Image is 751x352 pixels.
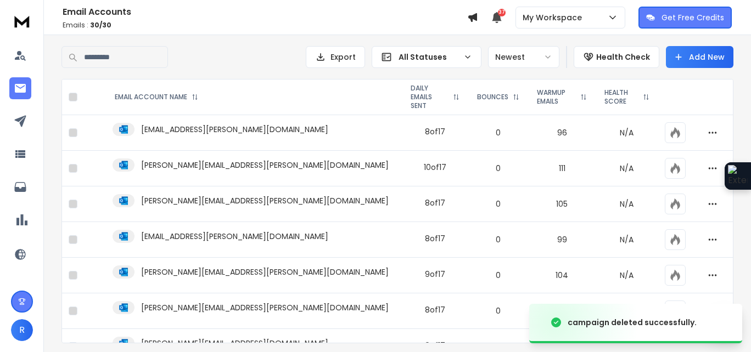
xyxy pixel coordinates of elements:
p: [EMAIL_ADDRESS][PERSON_NAME][DOMAIN_NAME] [141,231,328,242]
h1: Email Accounts [63,5,467,19]
p: N/A [602,234,652,245]
button: Newest [488,46,559,68]
p: 0 [475,234,522,245]
p: BOUNCES [477,93,508,101]
div: 8 of 17 [425,340,445,351]
p: N/A [602,163,652,174]
p: My Workspace [523,12,586,23]
p: [PERSON_NAME][EMAIL_ADDRESS][PERSON_NAME][DOMAIN_NAME] [141,266,389,277]
p: 0 [475,198,522,209]
img: logo [11,11,33,31]
p: Get Free Credits [662,12,724,23]
p: [PERSON_NAME][EMAIL_ADDRESS][PERSON_NAME][DOMAIN_NAME] [141,195,389,206]
div: 8 of 17 [425,233,445,244]
button: Health Check [574,46,659,68]
img: Extension Icon [728,165,748,187]
span: 37 [498,9,506,16]
p: Emails : [63,21,467,30]
div: campaign deleted successfully. [568,317,697,328]
td: 105 [528,186,596,222]
div: 8 of 17 [425,126,445,137]
p: WARMUP EMAILS [537,88,576,106]
p: N/A [602,127,652,138]
div: 8 of 17 [425,197,445,208]
td: 108 [528,293,596,329]
div: EMAIL ACCOUNT NAME [115,93,198,101]
button: Export [306,46,365,68]
td: 104 [528,258,596,293]
p: 0 [475,270,522,281]
span: 30 / 30 [90,20,111,30]
td: 96 [528,115,596,151]
div: 9 of 17 [425,269,445,280]
p: All Statuses [399,52,459,63]
p: [PERSON_NAME][EMAIL_ADDRESS][PERSON_NAME][DOMAIN_NAME] [141,302,389,313]
p: N/A [602,198,652,209]
p: 0 [475,305,522,316]
p: Health Check [596,52,650,63]
div: 10 of 17 [424,162,446,173]
p: [PERSON_NAME][EMAIL_ADDRESS][DOMAIN_NAME] [141,338,328,349]
p: 0 [475,127,522,138]
p: [EMAIL_ADDRESS][PERSON_NAME][DOMAIN_NAME] [141,124,328,135]
p: 0 [475,163,522,174]
p: 0 [475,341,522,352]
div: 8 of 17 [425,304,445,315]
p: N/A [602,270,652,281]
p: HEALTH SCORE [604,88,638,106]
button: R [11,319,33,341]
td: 99 [528,222,596,258]
td: 111 [528,151,596,186]
p: [PERSON_NAME][EMAIL_ADDRESS][PERSON_NAME][DOMAIN_NAME] [141,160,389,171]
p: DAILY EMAILS SENT [411,84,449,110]
button: Get Free Credits [638,7,732,29]
button: Add New [666,46,733,68]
